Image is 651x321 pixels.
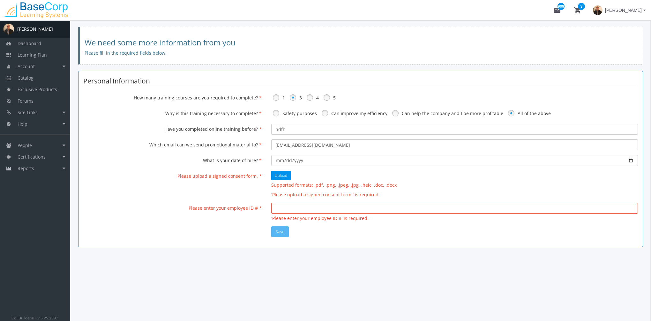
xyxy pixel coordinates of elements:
span: Catalog [18,75,34,81]
span: Help [18,121,27,127]
div: [PERSON_NAME] [17,26,53,32]
mat-icon: shopping_cart [574,6,581,14]
label: 1 [282,95,285,101]
img: profilePicture.png [3,24,14,35]
span: 'Please upload a signed consent form.' is required. [271,192,380,198]
span: Account [18,63,35,69]
input: yyyy-mm-dd [271,155,638,166]
label: 5 [333,95,336,101]
label: Have you completed online training before? [79,124,266,132]
span: Learning Plan [18,52,47,58]
label: 3 [299,95,302,101]
span: [PERSON_NAME] [605,4,642,16]
span: Site Links [18,109,38,115]
label: What is your date of hire? [79,155,266,164]
label: Why is this training necessary to complete? [79,108,266,117]
legend: Personal Information [83,76,638,86]
span: People [18,142,32,148]
label: How many training courses are you required to complete? [79,92,266,101]
p: Please fill in the required fields below. [85,50,638,56]
label: Which email can we send promotional material to? [79,139,266,148]
span: Supported formats: .pdf, .png, .jpeg, .jpg, .heic, .doc, .docx [271,182,638,188]
label: 4 [316,95,319,101]
label: Can help the company and I be more profitable [402,110,503,117]
label: Safety purposes [282,110,317,117]
span: Dashboard [18,40,41,46]
small: SkillBuilder® - v.5.25.259.1 [11,315,59,320]
label: Can improve my efficiency [331,110,387,117]
mat-icon: mail [553,6,561,14]
button: Save [271,226,289,237]
span: 'Please enter your employee ID #' is required. [271,215,369,221]
label: Please upload a signed consent form. [79,171,266,179]
span: Reports [18,165,34,171]
span: Upload [275,173,287,178]
h3: We need some more information from you [85,38,638,47]
button: Upload [271,171,291,180]
span: Forums [18,98,34,104]
label: Please enter your employee ID # [79,203,266,211]
span: Exclusive Products [18,86,57,92]
label: All of the above [518,110,551,117]
span: Certifications [18,154,46,160]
